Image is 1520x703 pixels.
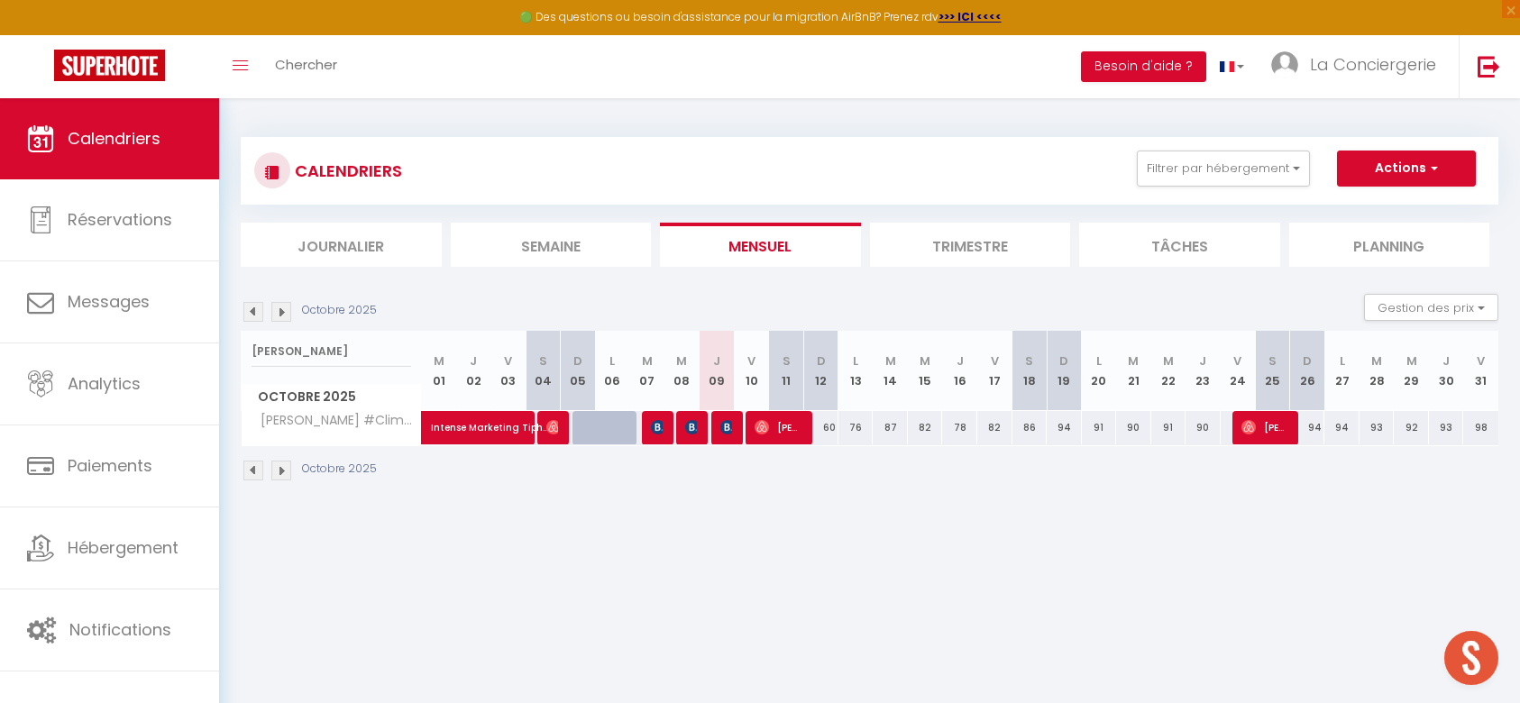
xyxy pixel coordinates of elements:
abbr: S [539,352,547,370]
span: Analytics [68,372,141,395]
abbr: J [713,352,720,370]
abbr: M [885,352,896,370]
span: Paiements [68,454,152,477]
abbr: J [1199,352,1206,370]
div: 78 [942,411,977,444]
abbr: J [957,352,964,370]
div: 98 [1463,411,1498,444]
li: Mensuel [660,223,861,267]
th: 10 [734,331,769,411]
th: 04 [526,331,561,411]
span: Hébergement [68,536,179,559]
abbr: D [1059,352,1068,370]
div: 93 [1429,411,1464,444]
li: Planning [1289,223,1490,267]
abbr: S [783,352,791,370]
abbr: M [1406,352,1417,370]
span: [PERSON_NAME] [1241,410,1288,444]
th: 29 [1394,331,1429,411]
abbr: M [676,352,687,370]
abbr: S [1025,352,1033,370]
span: Chercher [275,55,337,74]
div: 82 [977,411,1012,444]
p: Octobre 2025 [302,461,377,478]
a: >>> ICI <<<< [939,9,1002,24]
span: [PERSON_NAME] #Clim#Terrasse [244,411,425,431]
div: 76 [838,411,874,444]
th: 11 [769,331,804,411]
li: Semaine [451,223,652,267]
span: Calendriers [68,127,160,150]
div: 86 [1012,411,1048,444]
abbr: M [1371,352,1382,370]
abbr: D [817,352,826,370]
th: 31 [1463,331,1498,411]
span: Réservations [68,208,172,231]
span: [PERSON_NAME] [651,410,663,444]
th: 25 [1255,331,1290,411]
span: Mar Tix [546,410,558,444]
div: 92 [1394,411,1429,444]
th: 28 [1360,331,1395,411]
div: 94 [1047,411,1082,444]
abbr: M [920,352,930,370]
th: 22 [1151,331,1186,411]
div: 94 [1324,411,1360,444]
li: Tâches [1079,223,1280,267]
abbr: V [1477,352,1485,370]
button: Actions [1337,151,1476,187]
abbr: J [470,352,477,370]
abbr: M [1128,352,1139,370]
input: Rechercher un logement... [252,335,411,368]
abbr: D [1303,352,1312,370]
th: 21 [1116,331,1151,411]
span: [PERSON_NAME] [755,410,801,444]
abbr: V [991,352,999,370]
th: 08 [664,331,700,411]
abbr: L [853,352,858,370]
abbr: M [642,352,653,370]
span: Intense Marketing Tiphaine Bassot [431,401,555,435]
th: 13 [838,331,874,411]
span: Notifications [69,618,171,641]
a: ... La Conciergerie [1258,35,1459,98]
abbr: L [1096,352,1102,370]
th: 03 [491,331,527,411]
div: 90 [1186,411,1221,444]
th: 16 [942,331,977,411]
th: 09 [700,331,735,411]
th: 06 [595,331,630,411]
a: Intense Marketing Tiphaine Bassot [422,411,457,445]
th: 01 [422,331,457,411]
button: Besoin d'aide ? [1081,51,1206,82]
button: Filtrer par hébergement [1137,151,1310,187]
th: 17 [977,331,1012,411]
img: logout [1478,55,1500,78]
abbr: V [747,352,755,370]
th: 12 [803,331,838,411]
div: Ouvrir le chat [1444,631,1498,685]
th: 14 [873,331,908,411]
abbr: L [609,352,615,370]
th: 24 [1221,331,1256,411]
th: 15 [908,331,943,411]
th: 05 [561,331,596,411]
abbr: S [1268,352,1277,370]
span: Octobre 2025 [242,384,421,410]
th: 30 [1429,331,1464,411]
abbr: M [1163,352,1174,370]
th: 23 [1186,331,1221,411]
div: 60 [803,411,838,444]
abbr: M [434,352,444,370]
abbr: V [1233,352,1241,370]
div: 82 [908,411,943,444]
th: 19 [1047,331,1082,411]
p: Octobre 2025 [302,302,377,319]
th: 26 [1290,331,1325,411]
li: Journalier [241,223,442,267]
div: 93 [1360,411,1395,444]
abbr: J [1442,352,1450,370]
img: Super Booking [54,50,165,81]
a: Chercher [261,35,351,98]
